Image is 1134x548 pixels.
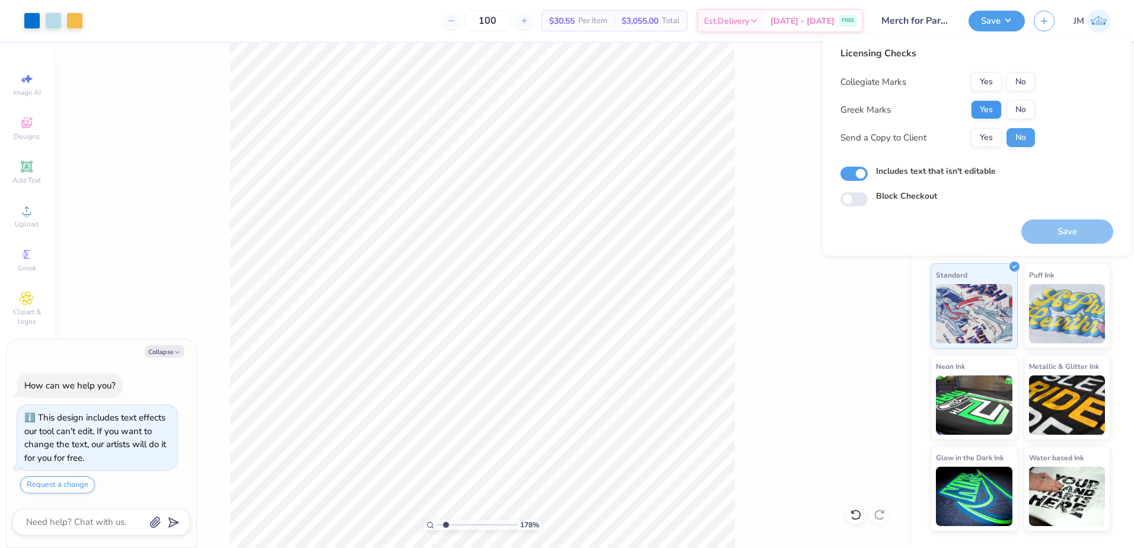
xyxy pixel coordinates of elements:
img: Puff Ink [1029,284,1106,343]
button: Request a change [20,476,95,493]
div: Greek Marks [840,103,891,117]
span: 178 % [520,520,539,530]
img: Water based Ink [1029,467,1106,526]
div: Collegiate Marks [840,75,906,89]
img: Glow in the Dark Ink [936,467,1012,526]
button: No [1006,100,1035,119]
button: Collapse [145,345,184,358]
img: Neon Ink [936,375,1012,435]
span: $3,055.00 [622,15,658,27]
img: Standard [936,284,1012,343]
span: Glow in the Dark Ink [936,451,1004,464]
span: $30.55 [549,15,575,27]
span: Metallic & Glitter Ink [1029,360,1099,372]
button: No [1006,128,1035,147]
button: Yes [971,128,1002,147]
input: – – [464,10,511,31]
div: How can we help you? [24,380,116,391]
button: Save [969,11,1025,31]
span: Standard [936,269,967,281]
span: Puff Ink [1029,269,1054,281]
div: Licensing Checks [840,46,1035,60]
span: Add Text [12,176,41,185]
span: Image AI [13,88,41,97]
img: Joshua Malaki [1087,9,1110,33]
span: Est. Delivery [704,15,749,27]
button: Yes [971,100,1002,119]
a: JM [1074,9,1110,33]
span: Clipart & logos [6,307,47,326]
span: Water based Ink [1029,451,1084,464]
img: Metallic & Glitter Ink [1029,375,1106,435]
span: Total [662,15,680,27]
input: Untitled Design [872,9,960,33]
span: [DATE] - [DATE] [770,15,834,27]
label: Includes text that isn't editable [876,165,996,177]
span: Neon Ink [936,360,965,372]
span: Upload [15,219,39,229]
span: JM [1074,14,1084,28]
span: Greek [18,263,36,273]
button: No [1006,72,1035,91]
div: This design includes text effects our tool can't edit. If you want to change the text, our artist... [24,412,166,464]
span: Designs [14,132,40,141]
button: Yes [971,72,1002,91]
span: FREE [842,17,854,25]
label: Block Checkout [876,190,937,202]
span: Per Item [578,15,607,27]
div: Send a Copy to Client [840,131,926,145]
